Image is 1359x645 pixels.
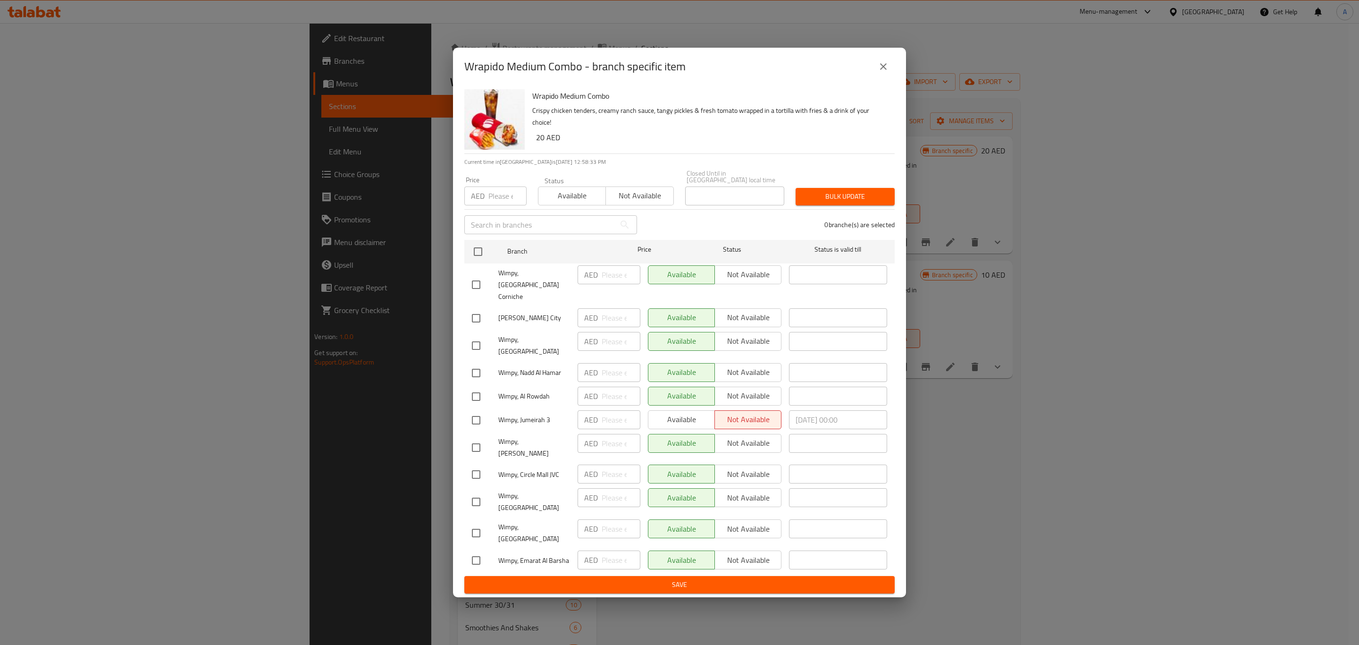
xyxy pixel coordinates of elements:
[464,59,686,74] h2: Wrapido Medium Combo - branch specific item
[464,576,895,594] button: Save
[498,490,570,514] span: Wimpy, [GEOGRAPHIC_DATA]
[498,334,570,357] span: Wimpy, [GEOGRAPHIC_DATA]
[498,390,570,402] span: Wimpy, Al Rowdah
[602,551,640,569] input: Please enter price
[824,220,895,229] p: 0 branche(s) are selected
[498,414,570,426] span: Wimpy, Jumeirah 3
[498,469,570,481] span: Wimpy, Circle Mall JVC
[471,190,485,202] p: AED
[584,468,598,480] p: AED
[584,414,598,425] p: AED
[602,488,640,507] input: Please enter price
[464,158,895,166] p: Current time in [GEOGRAPHIC_DATA] is [DATE] 12:58:33 PM
[584,438,598,449] p: AED
[602,410,640,429] input: Please enter price
[542,189,602,203] span: Available
[498,521,570,545] span: Wimpy, [GEOGRAPHIC_DATA]
[789,244,887,255] span: Status is valid till
[602,308,640,327] input: Please enter price
[602,387,640,406] input: Please enter price
[584,367,598,378] p: AED
[605,187,673,205] button: Not available
[536,131,887,144] h6: 20 AED
[498,555,570,567] span: Wimpy, Emarat Al Barsha
[498,312,570,324] span: [PERSON_NAME] City
[584,312,598,323] p: AED
[602,434,640,453] input: Please enter price
[613,244,676,255] span: Price
[796,188,895,205] button: Bulk update
[584,390,598,402] p: AED
[584,269,598,280] p: AED
[488,187,527,205] input: Please enter price
[498,367,570,379] span: Wimpy, Nadd Al Hamar
[498,267,570,303] span: Wimpy, [GEOGRAPHIC_DATA] Corniche
[532,105,887,128] p: Crispy chicken tenders, creamy ranch sauce, tangy pickles & fresh tomato wrapped in a tortilla wi...
[872,55,895,78] button: close
[683,244,781,255] span: Status
[498,436,570,459] span: Wimpy, [PERSON_NAME]
[532,89,887,102] h6: Wrapido Medium Combo
[584,523,598,535] p: AED
[602,332,640,351] input: Please enter price
[584,336,598,347] p: AED
[472,579,887,591] span: Save
[610,189,670,203] span: Not available
[584,492,598,503] p: AED
[464,215,615,234] input: Search in branches
[584,554,598,566] p: AED
[464,89,525,150] img: Wrapido Medium Combo
[538,187,606,205] button: Available
[803,191,887,203] span: Bulk update
[602,363,640,382] input: Please enter price
[602,465,640,484] input: Please enter price
[507,246,605,257] span: Branch
[602,265,640,284] input: Please enter price
[602,519,640,538] input: Please enter price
